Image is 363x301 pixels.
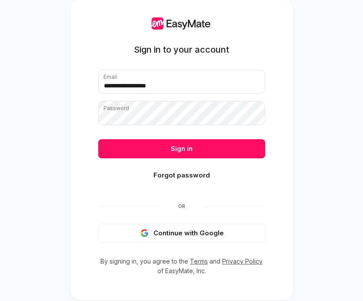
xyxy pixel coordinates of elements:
a: Privacy Policy [222,258,263,265]
p: By signing in, you agree to the and of EasyMate, Inc. [98,257,265,276]
span: Or [161,203,203,210]
button: Sign in [98,139,265,158]
button: Continue with Google [98,224,265,243]
h1: Sign in to your account [134,43,229,56]
button: Forgot password [98,166,265,185]
a: Terms [190,258,208,265]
